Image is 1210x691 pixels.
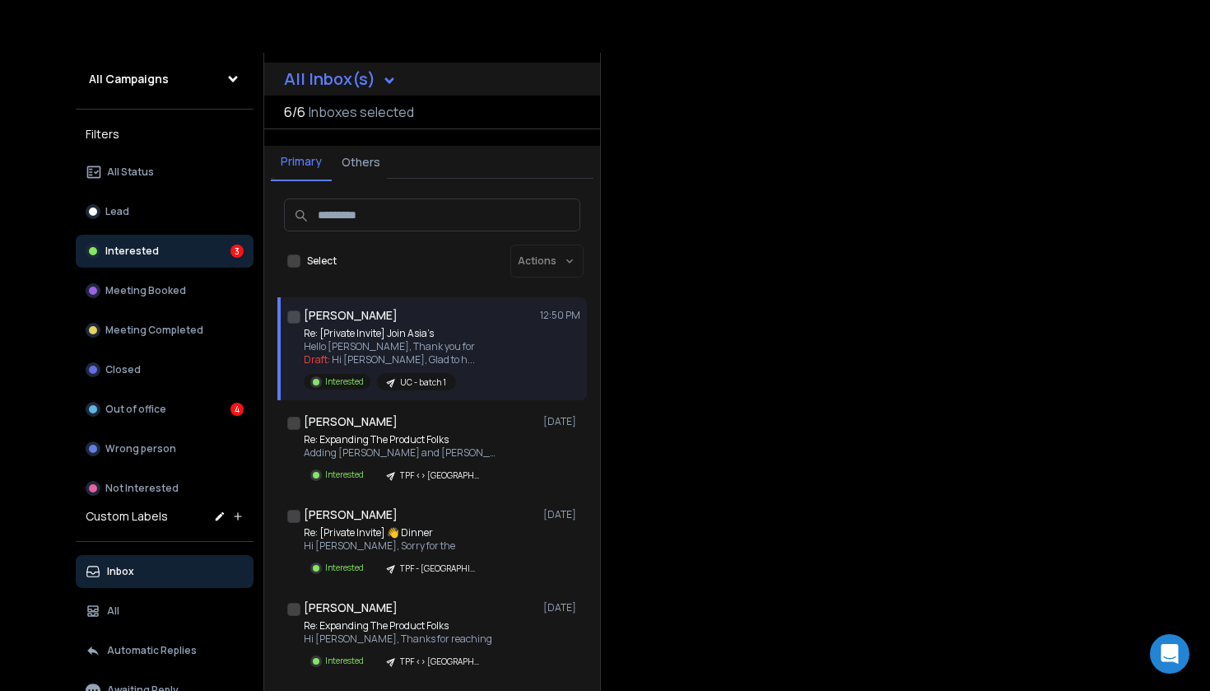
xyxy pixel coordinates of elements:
p: [DATE] [543,415,580,428]
button: Meeting Booked [76,274,254,307]
p: Meeting Booked [105,284,186,297]
button: Interested3 [76,235,254,268]
h1: [PERSON_NAME] [304,600,398,616]
button: Others [332,144,390,180]
button: Lead [76,195,254,228]
p: All Status [107,166,154,179]
p: Wrong person [105,442,176,455]
p: Not Interested [105,482,179,495]
label: Select [307,254,337,268]
p: Hello [PERSON_NAME], Thank you for [304,340,475,353]
p: All [107,605,119,618]
button: All [76,595,254,628]
p: Closed [105,363,141,376]
button: Primary [271,143,332,181]
button: Wrong person [76,432,254,465]
p: Hi [PERSON_NAME], Thanks for reaching [304,633,492,646]
p: Inbox [107,565,134,578]
div: 3 [230,245,244,258]
p: [DATE] [543,601,580,614]
button: Inbox [76,555,254,588]
div: 4 [230,403,244,416]
button: Meeting Completed [76,314,254,347]
p: UC - batch 1 [400,376,446,389]
p: Re: [Private Invite] 👋 Dinner [304,526,489,539]
h1: [PERSON_NAME] [304,507,398,523]
p: Re: Expanding The Product Folks [304,619,492,633]
button: Not Interested [76,472,254,505]
p: [DATE] [543,508,580,521]
button: All Status [76,156,254,189]
p: Re: Expanding The Product Folks [304,433,501,446]
p: TPF <> [GEOGRAPHIC_DATA] [400,656,479,668]
p: TPF - [GEOGRAPHIC_DATA] <> Serendipity [400,563,479,575]
p: Hi [PERSON_NAME], Sorry for the [304,539,489,553]
p: TPF <> [GEOGRAPHIC_DATA] [400,469,479,482]
span: 6 / 6 [284,102,305,122]
button: Automatic Replies [76,634,254,667]
h1: All Inbox(s) [284,71,375,87]
button: All Campaigns [76,63,254,96]
p: Interested [105,245,159,258]
button: Closed [76,353,254,386]
p: Re: [Private Invite] Join Asia’s [304,327,475,340]
h1: [PERSON_NAME] [304,413,398,430]
button: Out of office4 [76,393,254,426]
h1: [PERSON_NAME] [304,307,398,324]
button: All Inbox(s) [271,63,410,96]
p: Automatic Replies [107,644,197,657]
p: Lead [105,205,129,218]
p: Meeting Completed [105,324,203,337]
h3: Inboxes selected [309,102,414,122]
p: Interested [325,562,364,574]
p: Interested [325,655,364,667]
h3: Filters [76,123,254,146]
p: 12:50 PM [540,309,580,322]
p: Out of office [105,403,166,416]
p: Interested [325,469,364,481]
div: Open Intercom Messenger [1150,634,1189,674]
p: Interested [325,376,364,388]
span: Draft: [304,353,330,367]
span: Hi [PERSON_NAME], Glad to h ... [332,353,475,367]
h1: All Campaigns [89,71,169,87]
p: Adding [PERSON_NAME] and [PERSON_NAME], please [304,446,501,460]
h3: Custom Labels [86,508,168,525]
